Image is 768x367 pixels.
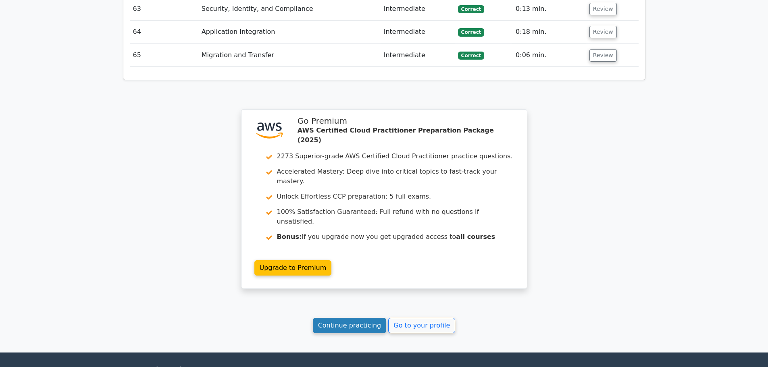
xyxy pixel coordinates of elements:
[254,260,332,276] a: Upgrade to Premium
[589,49,617,62] button: Review
[130,21,198,44] td: 64
[512,44,586,67] td: 0:06 min.
[198,21,381,44] td: Application Integration
[388,318,455,333] a: Go to your profile
[458,5,484,13] span: Correct
[589,26,617,38] button: Review
[130,44,198,67] td: 65
[381,44,455,67] td: Intermediate
[512,21,586,44] td: 0:18 min.
[313,318,387,333] a: Continue practicing
[198,44,381,67] td: Migration and Transfer
[589,3,617,15] button: Review
[381,21,455,44] td: Intermediate
[458,28,484,36] span: Correct
[458,52,484,60] span: Correct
